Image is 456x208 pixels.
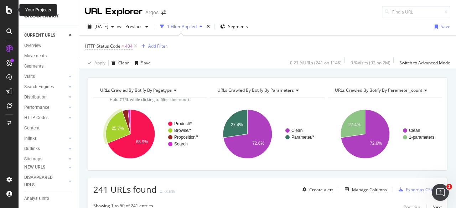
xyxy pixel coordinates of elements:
[24,164,67,171] a: NEW URLS
[24,42,41,49] div: Overview
[24,174,60,189] div: DISAPPEARED URLS
[109,57,129,69] button: Clear
[409,135,434,140] text: 1-parameters
[24,52,47,60] div: Movements
[446,184,452,190] span: 1
[24,145,67,153] a: Outlinks
[24,164,45,171] div: NEW URLS
[136,139,148,144] text: 68.9%
[94,23,108,30] span: 2025 Sep. 3rd
[174,135,198,140] text: Proposition/*
[24,124,40,132] div: Content
[370,141,382,146] text: 72.6%
[24,145,40,153] div: Outlinks
[24,135,67,142] a: Inlinks
[409,128,420,133] text: Clean
[125,41,133,51] span: 404
[211,103,322,165] svg: A chart.
[123,23,142,30] span: Previous
[157,21,205,32] button: 1 Filter Applied
[24,114,48,122] div: HTTP Codes
[24,195,49,202] div: Analysis Info
[328,103,440,165] svg: A chart.
[24,32,55,39] div: CURRENT URLS
[141,60,151,66] div: Save
[121,43,124,49] span: =
[342,185,387,194] button: Manage Columns
[145,9,159,16] div: Argos
[24,83,67,91] a: Search Engines
[24,94,47,101] div: Distribution
[217,21,251,32] button: Segments
[99,85,201,96] h4: URLs Crawled By Botify By pagetype
[161,10,166,15] div: arrow-right-arrow-left
[205,23,211,30] div: times
[231,122,243,127] text: 27.4%
[24,155,42,163] div: Sitemaps
[290,60,342,66] div: 0.21 % URLs ( 241 on 114K )
[110,97,191,102] span: Hold CTRL while clicking to filter the report.
[396,184,433,195] button: Export as CSV
[24,73,35,80] div: Visits
[117,23,123,30] span: vs
[24,94,67,101] a: Distribution
[335,87,422,93] span: URLs Crawled By Botify By parameter_count
[24,114,67,122] a: HTTP Codes
[24,124,74,132] a: Content
[24,155,67,163] a: Sitemaps
[24,104,49,111] div: Performance
[118,60,129,66] div: Clear
[123,21,151,32] button: Previous
[167,23,197,30] div: 1 Filter Applied
[93,183,157,195] span: 241 URLs found
[85,6,142,18] div: URL Explorer
[333,85,435,96] h4: URLs Crawled By Botify By parameter_count
[228,23,248,30] span: Segments
[348,122,360,127] text: 27.4%
[24,42,74,49] a: Overview
[309,187,333,193] div: Create alert
[352,187,387,193] div: Manage Columns
[24,63,74,70] a: Segments
[94,60,105,66] div: Apply
[85,57,105,69] button: Apply
[216,85,318,96] h4: URLs Crawled By Botify By parameters
[432,21,450,32] button: Save
[291,135,314,140] text: Parameter/*
[441,23,450,30] div: Save
[217,87,294,93] span: URLs Crawled By Botify By parameters
[85,21,117,32] button: [DATE]
[100,87,172,93] span: URLs Crawled By Botify By pagetype
[253,141,265,146] text: 72.6%
[24,52,74,60] a: Movements
[24,63,43,70] div: Segments
[24,32,67,39] a: CURRENT URLS
[399,60,450,66] div: Switch to Advanced Mode
[406,187,433,193] div: Export as CSV
[174,121,192,126] text: Product/*
[160,191,162,193] img: Equal
[174,128,191,133] text: Browse/*
[24,73,67,80] a: Visits
[148,43,167,49] div: Add Filter
[24,174,67,189] a: DISAPPEARED URLS
[24,195,74,202] a: Analysis Info
[300,184,333,195] button: Create alert
[382,6,450,18] input: Find a URL
[397,57,450,69] button: Switch to Advanced Mode
[164,188,175,194] div: -3.6%
[351,60,390,66] div: 0 % Visits ( 92 on 2M )
[85,43,120,49] span: HTTP Status Code
[112,126,124,131] text: 25.7%
[132,57,151,69] button: Save
[174,142,188,146] text: Search
[24,104,67,111] a: Performance
[24,83,54,91] div: Search Engines
[432,184,449,201] iframe: Intercom live chat
[24,135,37,142] div: Inlinks
[25,7,51,13] div: Your Projects
[93,103,205,165] svg: A chart.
